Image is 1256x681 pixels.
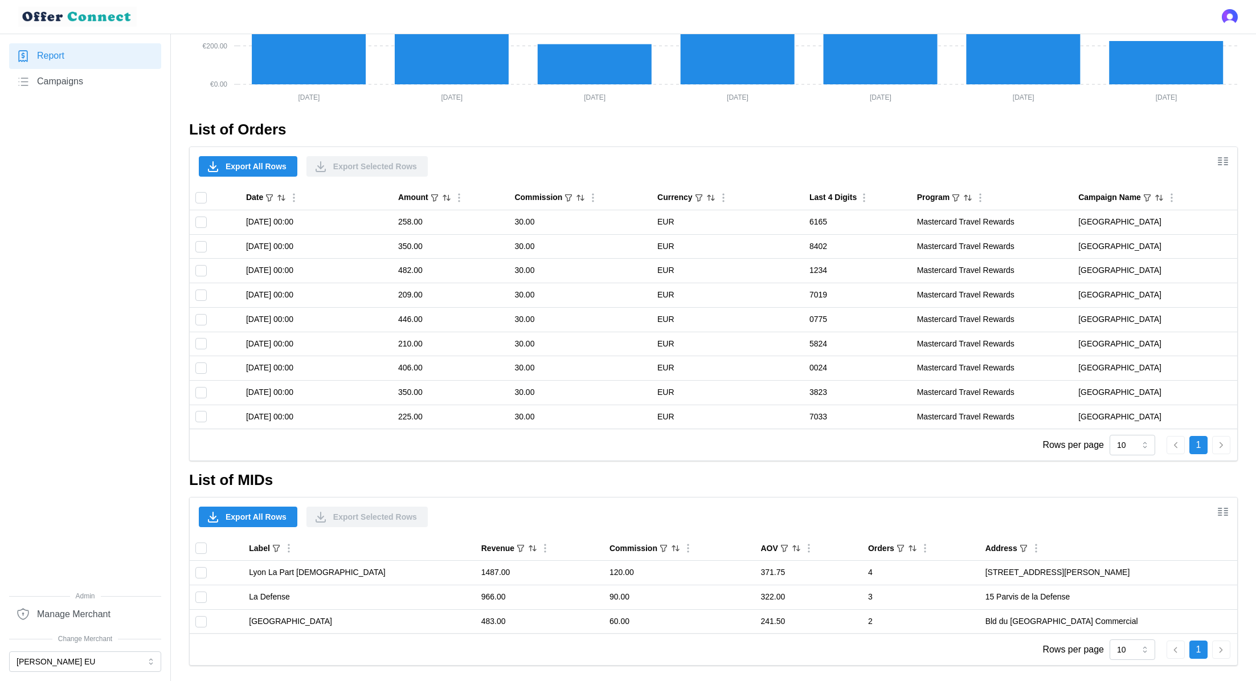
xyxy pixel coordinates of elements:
[1222,9,1238,25] img: 's logo
[804,307,911,332] td: 0775
[9,634,161,645] span: Change Merchant
[441,193,452,203] button: Sort by Amount descending
[240,234,392,259] td: [DATE] 00:00
[509,332,652,356] td: 30.00
[195,362,207,374] input: Toggle select row
[195,543,207,554] input: Toggle select all
[240,356,392,381] td: [DATE] 00:00
[509,405,652,429] td: 30.00
[240,332,392,356] td: [DATE] 00:00
[243,609,475,633] td: [GEOGRAPHIC_DATA]
[670,543,681,553] button: Sort by Commission descending
[392,356,509,381] td: 406.00
[240,210,392,235] td: [DATE] 00:00
[333,157,417,176] span: Export Selected Rows
[195,192,207,203] input: Toggle select all
[392,234,509,259] td: 350.00
[652,234,804,259] td: EUR
[804,356,911,381] td: 0024
[974,191,987,204] button: Column Actions
[652,283,804,308] td: EUR
[804,283,911,308] td: 7019
[911,234,1073,259] td: Mastercard Travel Rewards
[240,307,392,332] td: [DATE] 00:00
[911,405,1073,429] td: Mastercard Travel Rewards
[195,567,207,578] input: Toggle select row
[509,283,652,308] td: 30.00
[539,542,551,554] button: Column Actions
[862,585,980,610] td: 3
[18,7,137,27] img: loyalBe Logo
[189,120,1238,140] h2: List of Orders
[963,193,973,203] button: Sort by Program ascending
[199,507,297,527] button: Export All Rows
[907,543,918,553] button: Sort by Orders descending
[652,356,804,381] td: EUR
[911,356,1073,381] td: Mastercard Travel Rewards
[1078,191,1141,204] div: Campaign Name
[1073,283,1237,308] td: [GEOGRAPHIC_DATA]
[195,265,207,276] input: Toggle select row
[584,93,606,101] tspan: [DATE]
[453,191,465,204] button: Column Actions
[240,380,392,405] td: [DATE] 00:00
[755,561,862,585] td: 371.75
[980,585,1237,610] td: 15 Parvis de la Defense
[226,507,287,527] span: Export All Rows
[298,93,320,101] tspan: [DATE]
[392,380,509,405] td: 350.00
[911,259,1073,283] td: Mastercard Travel Rewards
[195,616,207,627] input: Toggle select row
[509,307,652,332] td: 30.00
[283,542,295,554] button: Column Actions
[333,507,417,527] span: Export Selected Rows
[1213,502,1233,521] button: Show/Hide columns
[1156,93,1177,101] tspan: [DATE]
[441,93,463,101] tspan: [DATE]
[911,307,1073,332] td: Mastercard Travel Rewards
[1165,191,1178,204] button: Column Actions
[392,405,509,429] td: 225.00
[509,259,652,283] td: 30.00
[509,356,652,381] td: 30.00
[226,157,287,176] span: Export All Rows
[727,93,748,101] tspan: [DATE]
[682,542,694,554] button: Column Actions
[858,191,870,204] button: Column Actions
[1073,307,1237,332] td: [GEOGRAPHIC_DATA]
[195,241,207,252] input: Toggle select row
[9,591,161,602] span: Admin
[476,609,604,633] td: 483.00
[240,259,392,283] td: [DATE] 00:00
[760,543,778,555] div: AOV
[195,289,207,301] input: Toggle select row
[809,191,857,204] div: Last 4 Digits
[917,191,950,204] div: Program
[476,585,604,610] td: 966.00
[210,80,227,88] tspan: €0.00
[509,210,652,235] td: 30.00
[652,259,804,283] td: EUR
[575,193,586,203] button: Sort by Commission descending
[868,543,894,555] div: Orders
[189,470,1238,490] h2: List of MIDs
[392,210,509,235] td: 258.00
[37,75,83,89] span: Campaigns
[755,609,862,633] td: 241.50
[246,191,263,204] div: Date
[195,217,207,228] input: Toggle select row
[1213,152,1233,171] button: Show/Hide columns
[37,49,64,63] span: Report
[804,380,911,405] td: 3823
[1042,438,1104,452] p: Rows per page
[306,156,428,177] button: Export Selected Rows
[243,561,475,585] td: Lyon La Part [DEMOGRAPHIC_DATA]
[804,332,911,356] td: 5824
[240,405,392,429] td: [DATE] 00:00
[803,542,815,554] button: Column Actions
[509,380,652,405] td: 30.00
[276,193,287,203] button: Sort by Date descending
[1189,641,1208,659] button: 1
[652,405,804,429] td: EUR
[1073,210,1237,235] td: [GEOGRAPHIC_DATA]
